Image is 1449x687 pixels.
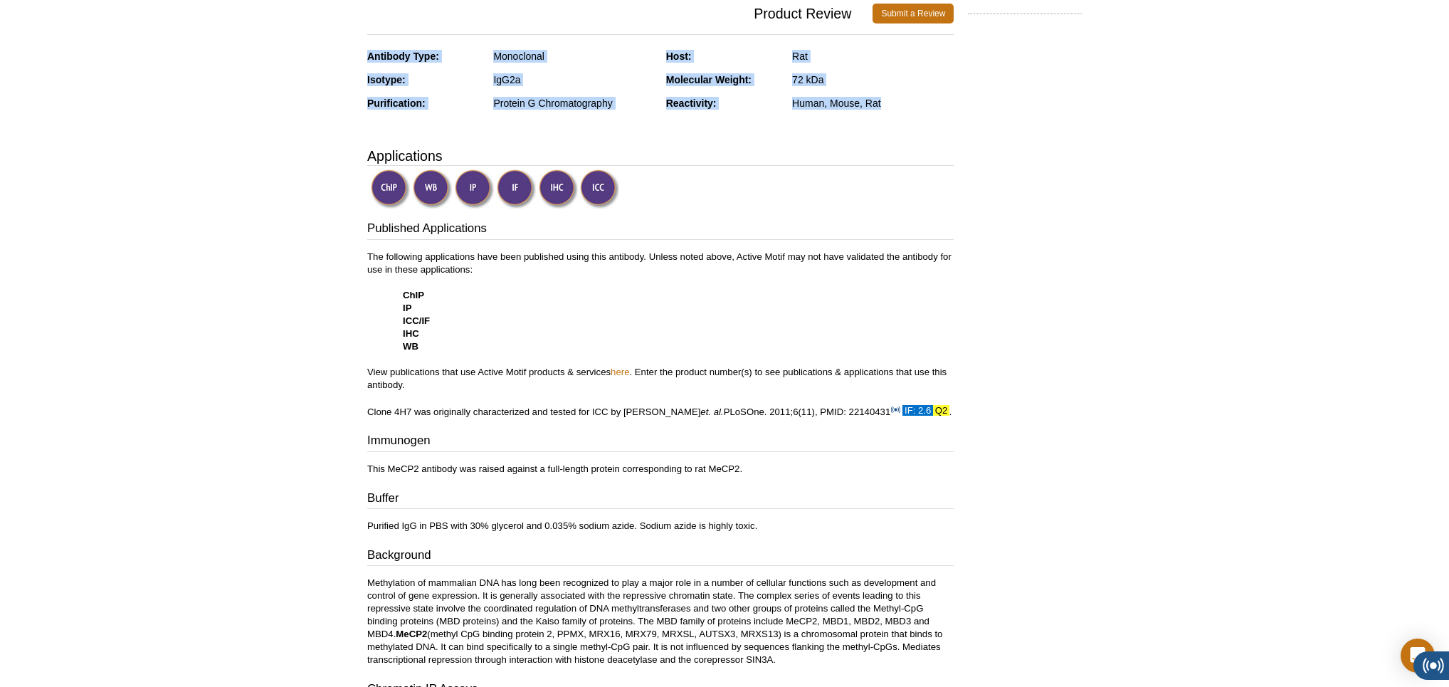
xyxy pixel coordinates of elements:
strong: ChIP [403,290,424,300]
h3: Published Applications [367,220,954,240]
a: here [611,367,629,377]
img: Immunocytochemistry Validated [580,169,619,209]
span: IF: 2.6 [902,405,933,416]
a: Submit a Review [873,4,954,23]
strong: Molecular Weight: [666,74,752,85]
h3: Immunogen [367,432,954,452]
span: Product Review [367,4,873,23]
img: ChIP Validated [371,169,410,209]
h3: Background [367,547,954,567]
img: Immunoprecipitation Validated [455,169,494,209]
img: Western Blot Validated [413,169,452,209]
div: Rat [792,50,954,63]
strong: IP [403,303,411,313]
i: et. al. [700,407,723,417]
img: Immunohistochemistry Validated [539,169,578,209]
strong: ICC/IF [403,315,430,326]
strong: Host: [666,51,692,62]
div: Human, Mouse, Rat [792,97,954,110]
h3: Buffer [367,490,954,510]
img: Immunofluorescence Validated [497,169,536,209]
div: 72 kDa [792,73,954,86]
strong: Antibody Type: [367,51,439,62]
strong: Purification: [367,98,426,109]
span: Q2 [933,405,949,416]
p: Methylation of mammalian DNA has long been recognized to play a major role in a number of cellula... [367,577,954,666]
strong: WB [403,341,418,352]
div: Open Intercom Messenger [1401,639,1435,673]
strong: Isotype: [367,74,406,85]
h3: Applications [367,145,954,167]
div: IgG2a [493,73,655,86]
div: Monoclonal [493,50,655,63]
strong: Reactivity: [666,98,717,109]
strong: MeCP2 [396,629,427,639]
div: Protein G Chromatography [493,97,655,110]
strong: IHC [403,328,419,339]
p: Purified IgG in PBS with 30% glycerol and 0.035% sodium azide. Sodium azide is highly toxic. [367,520,954,533]
p: The following applications have been published using this antibody. Unless noted above, Active Mo... [367,251,954,419]
p: This MeCP2 antibody was raised against a full-length protein corresponding to rat MeCP2. [367,463,954,476]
